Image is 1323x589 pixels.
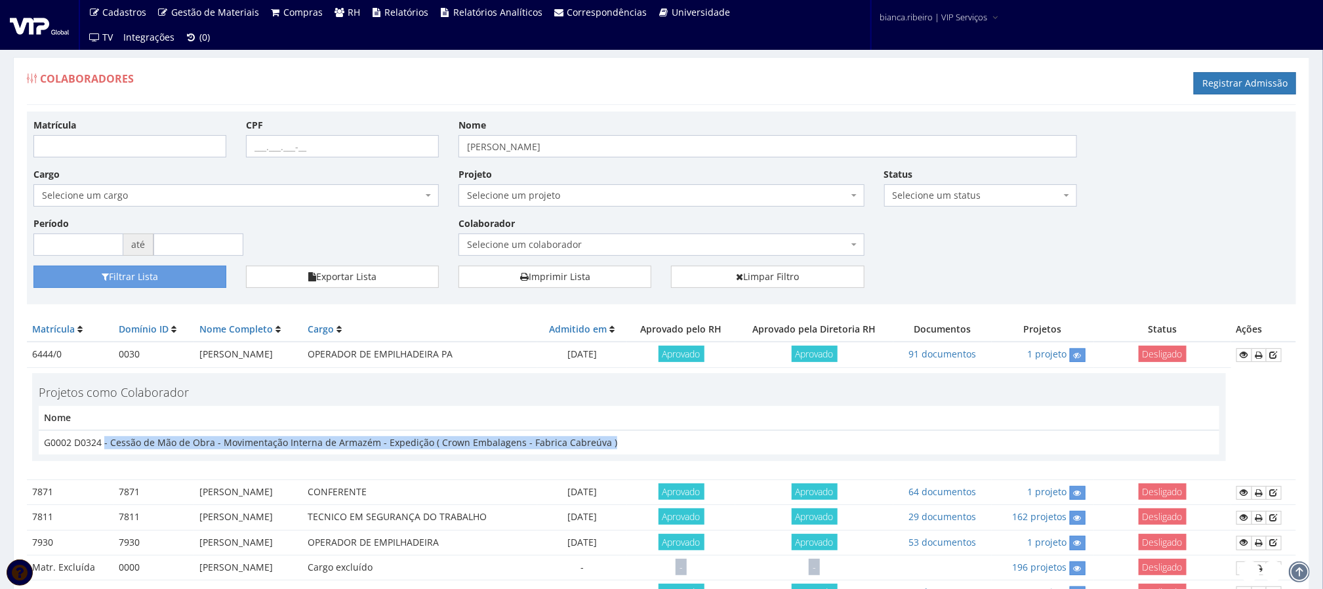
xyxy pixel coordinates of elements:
td: Cargo excluído [302,556,537,580]
td: - [537,556,627,580]
a: Integrações [119,25,180,50]
span: TV [103,31,113,43]
span: Aprovado [659,508,704,525]
a: Cargo [308,323,334,335]
span: Aprovado [792,346,838,362]
span: Aprovado [659,483,704,500]
td: OPERADOR DE EMPILHADEIRA [302,530,537,555]
span: Aprovado [792,508,838,525]
label: Cargo [33,168,60,181]
th: Aprovado pela Diretoria RH [735,317,893,342]
td: 7930 [113,530,194,555]
span: Selecione um status [893,189,1061,202]
th: Projetos [992,317,1094,342]
td: CONFERENTE [302,479,537,504]
th: Aprovado pelo RH [627,317,735,342]
td: 7811 [27,505,113,530]
a: 1 projeto [1028,536,1067,548]
span: Aprovado [792,483,838,500]
span: Aprovado [659,346,704,362]
a: (0) [180,25,216,50]
span: Relatórios [385,6,429,18]
label: Status [884,168,913,181]
label: CPF [246,119,263,132]
label: Projeto [458,168,492,181]
span: Selecione um cargo [33,184,439,207]
td: Matr. Excluída [27,556,113,580]
td: [PERSON_NAME] [194,342,302,367]
td: 7930 [27,530,113,555]
td: TECNICO EM SEGURANÇA DO TRABALHO [302,505,537,530]
span: Aprovado [792,534,838,550]
td: [PERSON_NAME] [194,479,302,504]
span: Desligado [1139,508,1187,525]
td: [DATE] [537,342,627,367]
a: TV [83,25,119,50]
button: Filtrar Lista [33,266,226,288]
a: 196 projetos [1013,561,1067,573]
span: Desligado [1139,534,1187,550]
span: Selecione um projeto [458,184,864,207]
a: Nome Completo [199,323,273,335]
td: G0002 D0324 - Cessão de Mão de Obra - Movimentação Interna de Armazém - Expedição ( Crown Embalag... [39,430,1219,455]
th: Nome [39,406,1219,430]
span: bianca.ribeiro | VIP Serviços [880,10,987,24]
td: [DATE] [537,479,627,504]
th: Ações [1231,317,1296,342]
a: 1 projeto [1028,485,1067,498]
span: Aprovado [659,534,704,550]
a: 53 documentos [909,536,977,548]
span: Integrações [124,31,175,43]
span: Desligado [1139,346,1187,362]
img: logo [10,15,69,35]
td: 7871 [27,479,113,504]
a: Imprimir Lista [458,266,651,288]
a: Matrícula [32,323,75,335]
td: 7871 [113,479,194,504]
span: Correspondências [567,6,647,18]
span: Selecione um colaborador [467,238,847,251]
td: [PERSON_NAME] [194,505,302,530]
input: ___.___.___-__ [246,135,439,157]
td: [PERSON_NAME] [194,556,302,580]
td: 0030 [113,342,194,367]
span: Cadastros [103,6,147,18]
label: Matrícula [33,119,76,132]
span: Compras [284,6,323,18]
span: Universidade [672,6,730,18]
span: Gestão de Materiais [171,6,259,18]
a: Admitido em [549,323,607,335]
th: Documentos [893,317,992,342]
span: Selecione um cargo [42,189,422,202]
span: até [123,234,153,256]
span: RH [348,6,360,18]
td: [DATE] [537,530,627,555]
span: (0) [199,31,210,43]
a: 91 documentos [909,348,977,360]
span: Selecione um projeto [467,189,847,202]
a: 1 projeto [1028,348,1067,360]
td: OPERADOR DE EMPILHADEIRA PA [302,342,537,367]
h4: Projetos como Colaborador [39,386,1219,399]
span: Selecione um status [884,184,1077,207]
td: 6444/0 [27,342,113,367]
th: Status [1094,317,1231,342]
span: Desligado [1139,559,1187,575]
a: Limpar Filtro [671,266,864,288]
a: Registrar Admissão [1194,72,1296,94]
span: Colaboradores [40,71,134,86]
label: Período [33,217,69,230]
td: [PERSON_NAME] [194,530,302,555]
a: 162 projetos [1013,510,1067,523]
span: - [809,559,820,575]
label: Colaborador [458,217,515,230]
a: 64 documentos [909,485,977,498]
td: [DATE] [537,505,627,530]
span: - [676,559,687,575]
a: Domínio ID [119,323,169,335]
label: Nome [458,119,486,132]
span: Selecione um colaborador [458,234,864,256]
a: 29 documentos [909,510,977,523]
span: Desligado [1139,483,1187,500]
span: Relatórios Analíticos [453,6,542,18]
